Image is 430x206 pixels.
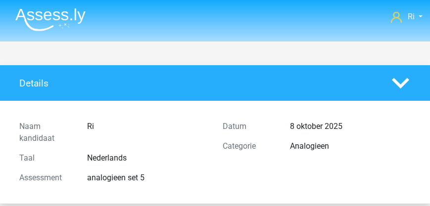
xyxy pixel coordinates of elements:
[12,172,80,184] div: Assessment
[80,172,215,184] div: analogieen set 5
[215,140,283,152] div: Categorie
[80,152,215,164] div: Nederlands
[12,121,80,144] div: Naam kandidaat
[19,78,377,89] h4: Details
[215,121,283,132] div: Datum
[12,152,80,164] div: Taal
[283,121,418,132] div: 8 oktober 2025
[15,8,86,31] img: Assessly
[283,140,418,152] div: Analogieen
[80,121,215,144] div: Ri
[391,11,423,23] a: Ri
[408,12,415,21] span: Ri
